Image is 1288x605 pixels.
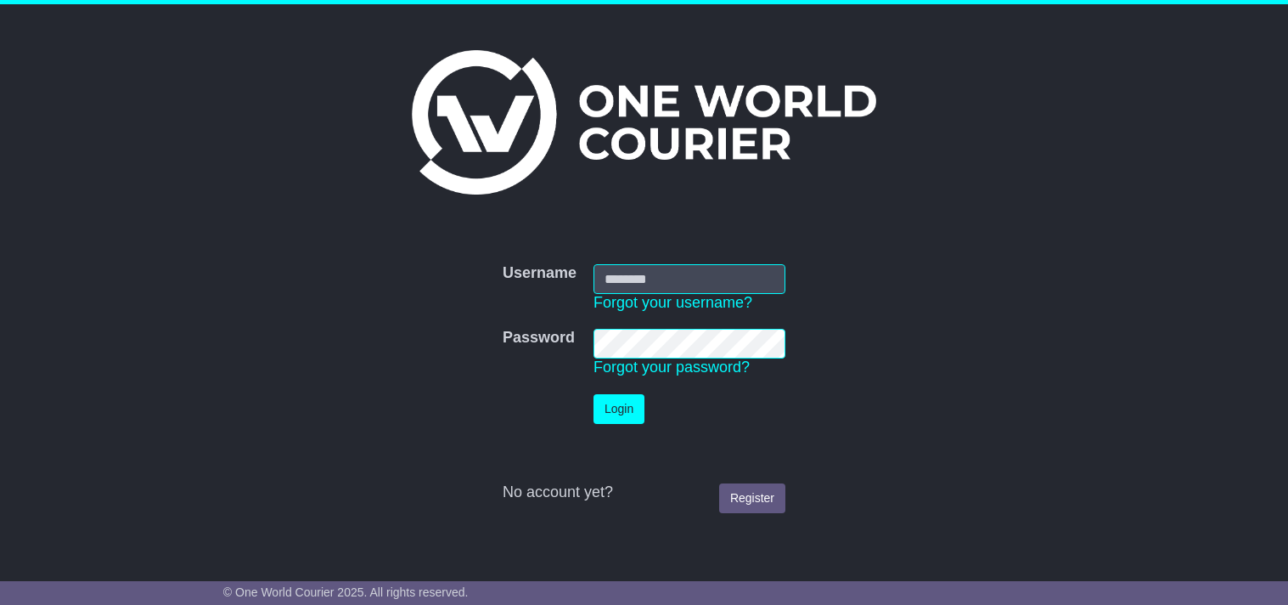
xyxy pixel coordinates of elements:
[719,483,785,513] a: Register
[593,394,644,424] button: Login
[593,294,752,311] a: Forgot your username?
[503,264,577,283] label: Username
[503,483,785,502] div: No account yet?
[223,585,469,599] span: © One World Courier 2025. All rights reserved.
[503,329,575,348] label: Password
[412,50,875,195] img: One World
[593,359,750,376] a: Forgot your password?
